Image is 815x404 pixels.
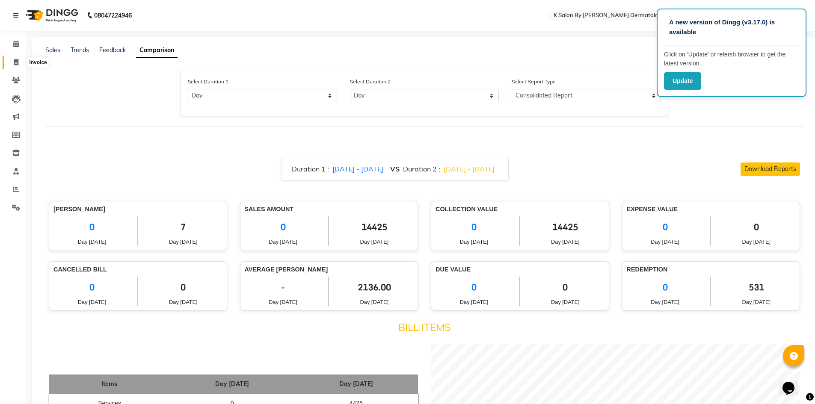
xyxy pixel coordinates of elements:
span: - [245,277,322,298]
span: 531 [717,277,795,298]
a: Comparison [136,43,178,58]
strong: VS [390,165,400,173]
a: Sales [45,46,60,54]
th: Day [DATE] [294,375,418,394]
span: Download Reports [744,165,796,173]
span: Day [DATE] [335,298,413,306]
h6: Sales Amount [245,206,414,213]
iframe: chat widget [779,370,806,395]
p: A new version of Dingg (v3.17.0) is available [669,18,794,37]
span: Day [DATE] [526,238,604,246]
span: 0 [436,216,513,238]
b: 08047224946 [94,3,132,27]
h6: Redemption [627,266,796,273]
span: 0 [53,216,130,238]
a: Trends [71,46,89,54]
h6: [PERSON_NAME] [53,206,222,213]
span: Day [DATE] [53,238,130,246]
h6: Collection Value [436,206,605,213]
span: Day [DATE] [436,298,513,306]
span: Day [DATE] [335,238,413,246]
span: 7 [144,216,222,238]
span: Day [DATE] [144,238,222,246]
span: Day [DATE] [144,298,222,306]
th: Day [DATE] [170,375,294,394]
span: Day [DATE] [526,298,604,306]
span: 0 [627,216,704,238]
div: Invoice [27,57,49,68]
span: 0 [627,277,704,298]
span: Day [DATE] [245,298,322,306]
label: Select Report Type [512,78,556,86]
img: logo [22,3,80,27]
span: Day [DATE] [627,298,704,306]
span: 0 [53,277,130,298]
span: 0 [717,216,795,238]
span: 14425 [526,216,604,238]
span: [DATE] - [DATE] [332,165,383,173]
span: [DATE] - [DATE] [444,165,495,173]
button: Download Reports [741,162,800,176]
span: 0 [144,277,222,298]
span: 0 [436,277,513,298]
span: 0 [245,216,322,238]
span: 2136.00 [335,277,413,298]
span: Day [DATE] [53,298,130,306]
a: Feedback [99,46,126,54]
span: Day [DATE] [627,238,704,246]
span: 14425 [335,216,413,238]
h4: Bill Items [49,321,800,333]
span: Day [DATE] [717,238,795,246]
button: Update [664,72,701,90]
span: 0 [526,277,604,298]
h6: Due Value [436,266,605,273]
h6: Average [PERSON_NAME] [245,266,414,273]
span: Day [DATE] [717,298,795,306]
label: Select Duration 1 [188,78,228,86]
h6: Duration 1 : Duration 2 : [292,165,498,173]
h6: Cancelled Bill [53,266,222,273]
label: Select Duration 2 [350,78,391,86]
span: Day [DATE] [436,238,513,246]
h6: Expense Value [627,206,796,213]
th: Items [49,375,170,394]
p: Click on ‘Update’ or refersh browser to get the latest version. [664,50,799,68]
span: Day [DATE] [245,238,322,246]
